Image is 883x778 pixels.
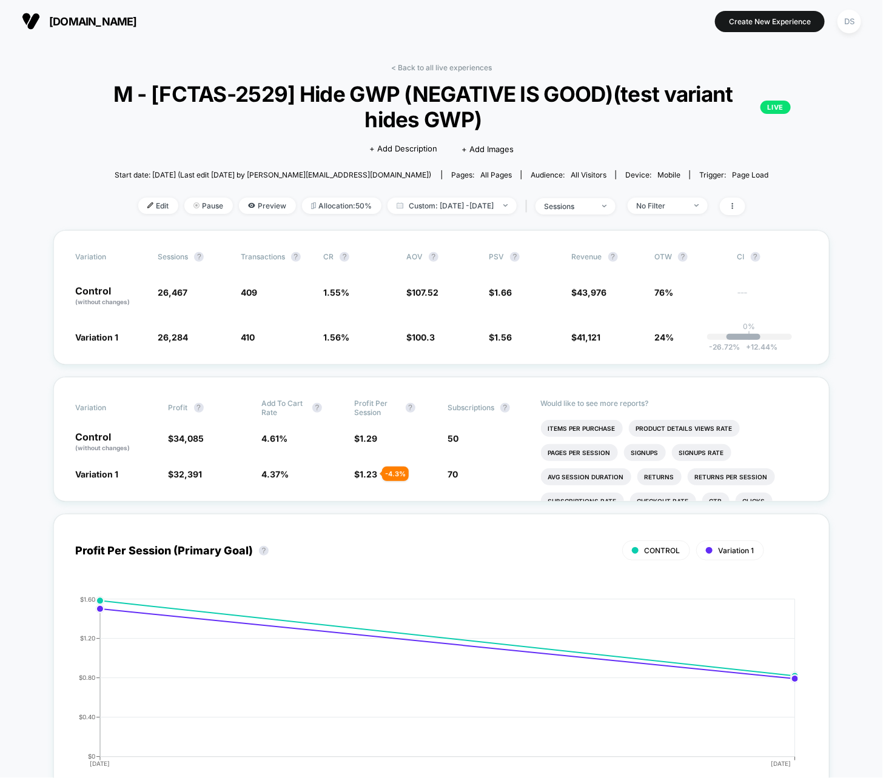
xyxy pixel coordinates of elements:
[412,332,435,342] span: 100.3
[489,332,512,342] span: $
[571,170,606,179] span: All Visitors
[406,403,415,413] button: ?
[261,433,287,444] span: 4.61 %
[510,252,520,262] button: ?
[616,170,690,179] span: Device:
[88,753,95,760] tspan: $0
[194,252,204,262] button: ?
[637,468,682,485] li: Returns
[737,252,804,262] span: CI
[747,342,751,351] span: +
[174,469,203,479] span: 32,391
[699,170,768,179] div: Trigger:
[531,170,606,179] div: Audience:
[736,493,773,510] li: Clicks
[406,332,435,342] span: $
[503,204,508,207] img: end
[654,332,674,342] span: 24%
[719,546,754,555] span: Variation 1
[412,287,438,298] span: 107.52
[302,198,381,214] span: Allocation: 50%
[406,287,438,298] span: $
[241,287,257,298] span: 409
[193,202,200,208] img: end
[80,596,95,603] tspan: $1.60
[75,432,156,453] p: Control
[75,286,146,307] p: Control
[657,170,680,179] span: mobile
[715,11,825,32] button: Create New Experience
[406,252,423,261] span: AOV
[688,468,775,485] li: Returns Per Session
[355,469,378,479] span: $
[49,15,137,28] span: [DOMAIN_NAME]
[92,81,791,132] span: M - [FCTAS-2529] Hide GWP (NEGATIVE IS GOOD)(test variant hides GWP)
[462,144,514,154] span: + Add Images
[577,332,601,342] span: 41,121
[480,170,512,179] span: all pages
[261,469,289,479] span: 4.37 %
[355,399,400,417] span: Profit Per Session
[261,399,306,417] span: Add To Cart Rate
[147,202,153,208] img: edit
[63,596,796,778] div: PROFIT_PER_SESSION
[75,469,118,479] span: Variation 1
[169,469,203,479] span: $
[448,469,458,479] span: 70
[577,287,607,298] span: 43,976
[391,63,492,72] a: < Back to all live experiences
[834,9,865,34] button: DS
[694,204,699,207] img: end
[448,403,494,412] span: Subscriptions
[75,298,130,305] span: (without changes)
[541,399,808,408] p: Would like to see more reports?
[744,322,756,331] p: 0%
[740,342,778,351] span: 12.44 %
[323,332,349,342] span: 1.56 %
[500,403,510,413] button: ?
[194,403,204,413] button: ?
[291,252,301,262] button: ?
[388,198,517,214] span: Custom: [DATE] - [DATE]
[239,198,296,214] span: Preview
[79,713,95,720] tspan: $0.40
[751,252,760,262] button: ?
[169,403,188,412] span: Profit
[702,493,730,510] li: Ctr
[572,252,602,261] span: Revenue
[340,252,349,262] button: ?
[360,469,378,479] span: 1.23
[158,332,188,342] span: 26,284
[259,546,269,556] button: ?
[637,201,685,210] div: No Filter
[75,332,118,342] span: Variation 1
[654,287,673,298] span: 76%
[90,760,110,767] tspan: [DATE]
[138,198,178,214] span: Edit
[629,420,740,437] li: Product Details Views Rate
[838,10,861,33] div: DS
[323,252,334,261] span: CR
[158,287,187,298] span: 26,467
[494,287,512,298] span: 1.66
[541,468,631,485] li: Avg Session Duration
[489,287,512,298] span: $
[545,202,593,211] div: sessions
[360,433,378,444] span: 1.29
[654,252,721,262] span: OTW
[732,170,768,179] span: Page Load
[312,403,322,413] button: ?
[710,342,740,351] span: -26.72 %
[75,444,130,451] span: (without changes)
[382,467,409,481] div: - 4.3 %
[241,332,255,342] span: 410
[602,205,606,207] img: end
[18,12,141,31] button: [DOMAIN_NAME]
[169,433,204,444] span: $
[678,252,688,262] button: ?
[494,332,512,342] span: 1.56
[355,433,378,444] span: $
[79,674,95,681] tspan: $0.80
[75,399,142,417] span: Variation
[748,331,751,340] p: |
